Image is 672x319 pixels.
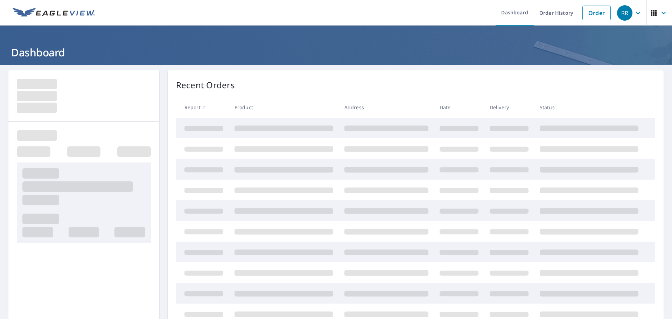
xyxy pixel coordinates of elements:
[434,97,484,118] th: Date
[8,45,664,60] h1: Dashboard
[229,97,339,118] th: Product
[484,97,534,118] th: Delivery
[13,8,95,18] img: EV Logo
[176,79,235,91] p: Recent Orders
[617,5,632,21] div: RR
[176,97,229,118] th: Report #
[534,97,644,118] th: Status
[339,97,434,118] th: Address
[582,6,611,20] a: Order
